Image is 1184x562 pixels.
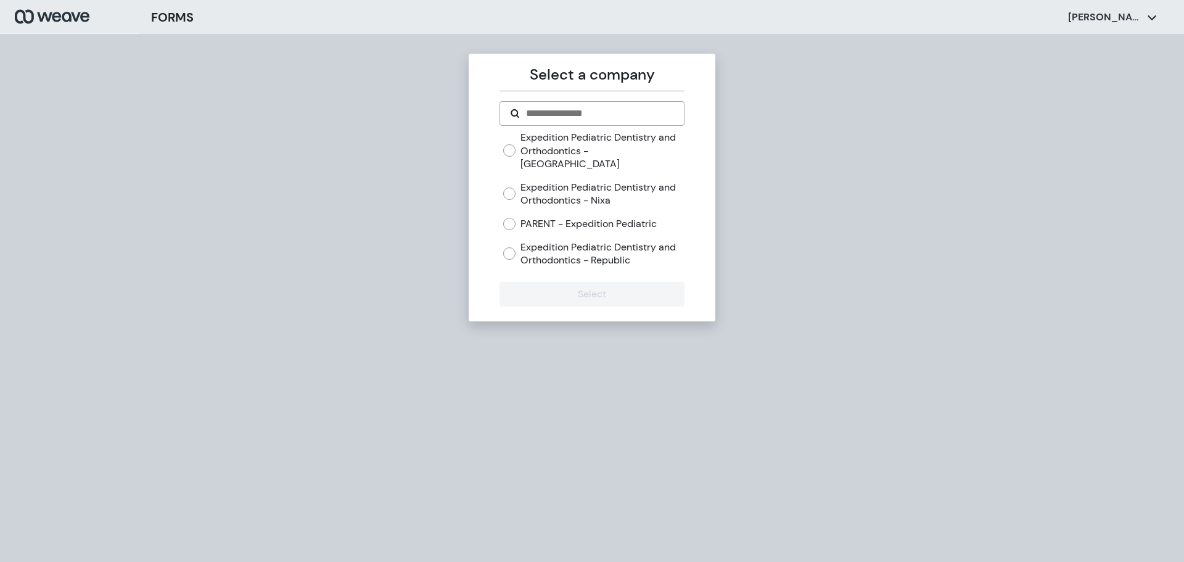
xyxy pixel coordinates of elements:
p: [PERSON_NAME] [1068,10,1142,24]
label: Expedition Pediatric Dentistry and Orthodontics - Republic [520,241,684,267]
label: PARENT - Expedition Pediatric [520,217,657,231]
p: Select a company [499,64,684,86]
h3: FORMS [151,8,194,27]
label: Expedition Pediatric Dentistry and Orthodontics - Nixa [520,181,684,207]
button: Select [499,282,684,307]
label: Expedition Pediatric Dentistry and Orthodontics - [GEOGRAPHIC_DATA] [520,131,684,171]
input: Search [525,106,673,121]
